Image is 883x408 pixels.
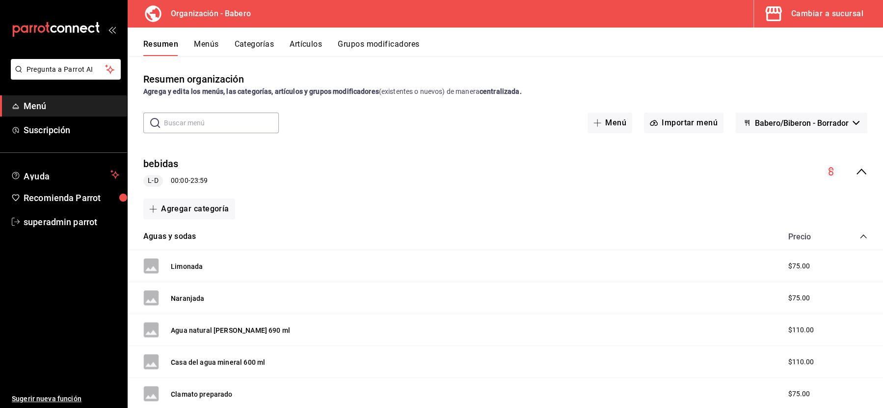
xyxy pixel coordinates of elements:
[735,113,867,133] button: Babero/Biberon - Borrador
[144,175,162,186] span: L-D
[143,39,883,56] div: navigation tabs
[27,64,106,75] span: Pregunta a Parrot AI
[24,99,119,113] span: Menú
[24,123,119,137] span: Suscripción
[171,262,203,271] button: Limonada
[171,293,204,303] button: Naranjada
[644,113,723,133] button: Importar menú
[163,8,251,20] h3: Organización - Babero
[128,149,883,195] div: collapse-menu-row
[108,26,116,33] button: open_drawer_menu
[235,39,274,56] button: Categorías
[788,261,810,271] span: $75.00
[143,87,867,97] div: (existentes o nuevos) de manera
[143,87,379,95] strong: Agrega y edita los menús, las categorías, artículos y grupos modificadores
[788,293,810,303] span: $75.00
[788,357,814,367] span: $110.00
[171,325,290,335] button: Agua natural [PERSON_NAME] 690 ml
[791,7,863,21] div: Cambiar a sucursal
[12,394,119,404] span: Sugerir nueva función
[24,191,119,204] span: Recomienda Parrot
[194,39,218,56] button: Menús
[171,389,233,399] button: Clamato preparado
[7,71,121,82] a: Pregunta a Parrot AI
[338,39,419,56] button: Grupos modificadores
[755,118,849,128] span: Babero/Biberon - Borrador
[143,199,235,219] button: Agregar categoría
[588,113,632,133] button: Menú
[171,357,265,367] button: Casa del agua mineral 600 ml
[788,389,810,399] span: $75.00
[290,39,322,56] button: Artículos
[143,231,196,242] button: Aguas y sodas
[143,175,208,187] div: 00:00 - 23:59
[143,157,179,171] button: bebidas
[859,233,867,240] button: collapse-category-row
[24,215,119,229] span: superadmin parrot
[164,113,279,133] input: Buscar menú
[143,72,244,87] div: Resumen organización
[11,59,121,80] button: Pregunta a Parrot AI
[143,39,178,56] button: Resumen
[788,325,814,335] span: $110.00
[24,169,107,180] span: Ayuda
[480,87,522,95] strong: centralizada.
[778,232,841,241] div: Precio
